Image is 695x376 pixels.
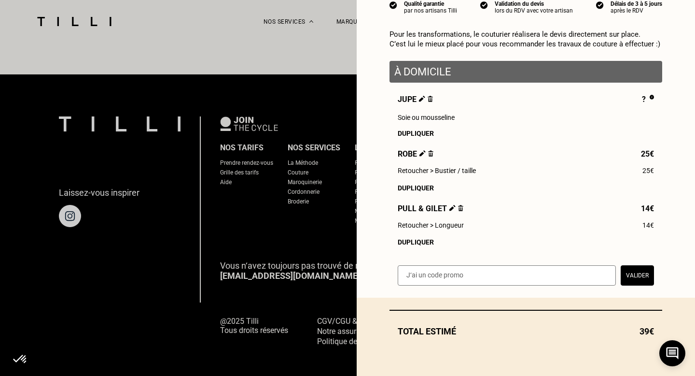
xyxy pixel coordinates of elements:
div: Dupliquer [398,184,654,192]
span: Robe [398,149,433,159]
div: lors du RDV avec votre artisan [495,7,573,14]
img: Supprimer [428,96,433,102]
div: Dupliquer [398,130,654,137]
span: Soie ou mousseline [398,114,455,121]
div: Qualité garantie [404,0,457,7]
div: Total estimé [389,326,662,336]
div: Dupliquer [398,238,654,246]
div: Délais de 3 à 5 jours [611,0,662,7]
p: Pour les transformations, le couturier réalisera le devis directement sur place. C’est lui le mie... [389,29,662,49]
img: icon list info [389,0,397,9]
span: 14€ [641,204,654,213]
div: par nos artisans Tilli [404,7,457,14]
img: Pourquoi le prix est indéfini ? [650,95,654,100]
div: ? [642,95,654,105]
span: 14€ [642,221,654,229]
span: Jupe [398,95,433,105]
span: 39€ [639,326,654,336]
span: Pull & gilet [398,204,463,213]
span: Retoucher > Longueur [398,221,464,229]
div: après le RDV [611,7,662,14]
img: Éditer [419,96,425,102]
span: Retoucher > Bustier / taille [398,167,476,174]
img: icon list info [596,0,604,9]
span: 25€ [641,149,654,159]
span: 25€ [642,167,654,174]
img: Éditer [449,205,456,211]
input: J‘ai un code promo [398,265,616,286]
div: Validation du devis [495,0,573,7]
img: Supprimer [428,150,433,157]
p: À domicile [394,66,657,78]
button: Valider [621,265,654,286]
img: Éditer [419,150,426,157]
img: Supprimer [458,205,463,211]
img: icon list info [480,0,488,9]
